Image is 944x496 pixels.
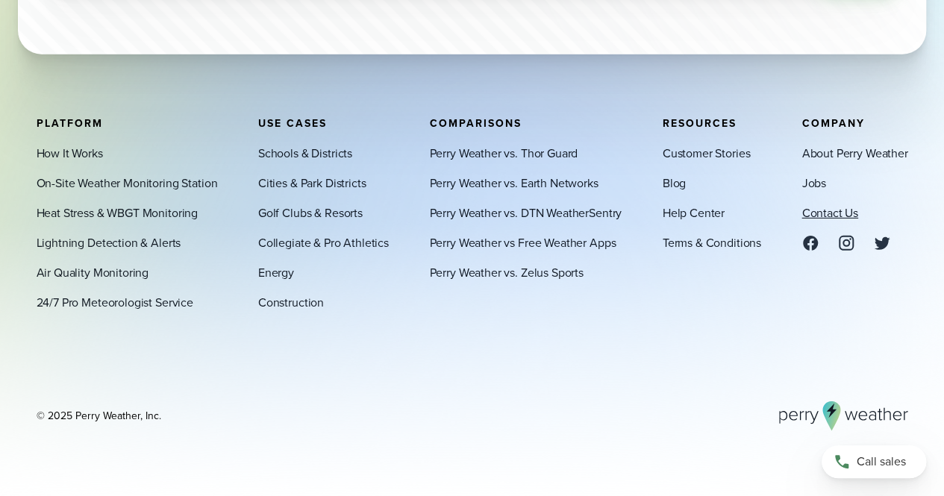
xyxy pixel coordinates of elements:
[663,174,686,192] a: Blog
[258,115,327,131] span: Use Cases
[663,144,751,162] a: Customer Stories
[429,204,622,222] a: Perry Weather vs. DTN WeatherSentry
[663,115,737,131] span: Resources
[37,293,193,311] a: 24/7 Pro Meteorologist Service
[801,204,857,222] a: Contact Us
[857,453,906,471] span: Call sales
[258,233,389,251] a: Collegiate & Pro Athletics
[258,293,324,311] a: Construction
[429,115,521,131] span: Comparisons
[37,408,161,423] div: © 2025 Perry Weather, Inc.
[801,144,907,162] a: About Perry Weather
[429,233,616,251] a: Perry Weather vs Free Weather Apps
[258,204,363,222] a: Golf Clubs & Resorts
[37,144,103,162] a: How It Works
[258,174,366,192] a: Cities & Park Districts
[429,144,578,162] a: Perry Weather vs. Thor Guard
[663,204,725,222] a: Help Center
[801,115,864,131] span: Company
[429,263,583,281] a: Perry Weather vs. Zelus Sports
[37,233,181,251] a: Lightning Detection & Alerts
[258,263,294,281] a: Energy
[801,174,825,192] a: Jobs
[37,204,199,222] a: Heat Stress & WBGT Monitoring
[37,263,149,281] a: Air Quality Monitoring
[822,445,926,478] a: Call sales
[37,174,218,192] a: On-Site Weather Monitoring Station
[37,115,103,131] span: Platform
[429,174,598,192] a: Perry Weather vs. Earth Networks
[258,144,352,162] a: Schools & Districts
[663,233,761,251] a: Terms & Conditions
